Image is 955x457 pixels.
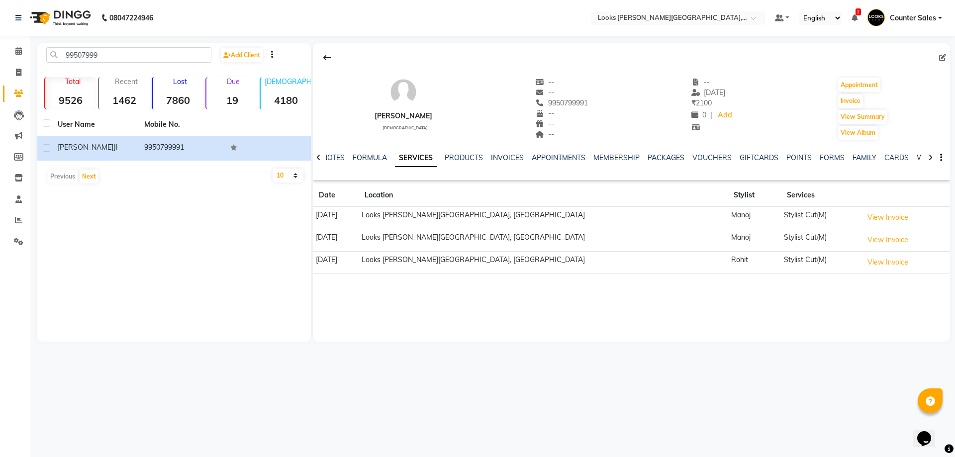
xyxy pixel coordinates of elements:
span: | [710,110,712,120]
button: Next [80,170,98,183]
span: -- [536,130,555,139]
span: 2 [856,8,861,15]
img: logo [25,4,94,32]
p: Total [49,77,96,86]
span: [PERSON_NAME] [58,143,113,152]
th: Stylist [728,184,780,207]
span: -- [536,78,555,87]
a: NOTES [322,153,345,162]
span: 9950799991 [536,98,588,107]
span: JI [113,143,118,152]
a: CARDS [884,153,909,162]
a: Add [716,108,734,122]
button: View Invoice [863,255,913,270]
a: APPOINTMENTS [532,153,585,162]
span: Counter Sales [890,13,936,23]
p: Lost [157,77,203,86]
strong: 1462 [99,94,150,106]
td: Looks [PERSON_NAME][GEOGRAPHIC_DATA], [GEOGRAPHIC_DATA] [359,229,728,251]
span: ₹ [691,98,696,107]
strong: 4180 [261,94,311,106]
a: POINTS [786,153,812,162]
a: MEMBERSHIP [593,153,640,162]
a: INVOICES [491,153,524,162]
span: -- [536,119,555,128]
a: GIFTCARDS [740,153,778,162]
td: [DATE] [313,251,359,274]
span: -- [536,109,555,118]
th: User Name [52,113,138,136]
iframe: chat widget [913,417,945,447]
strong: 19 [206,94,257,106]
button: Invoice [838,94,863,108]
input: Search by Name/Mobile/Email/Code [46,47,211,63]
b: 08047224946 [109,4,153,32]
th: Date [313,184,359,207]
td: Stylist Cut(M) [781,251,860,274]
span: 2100 [691,98,712,107]
a: VOUCHERS [692,153,732,162]
button: View Invoice [863,210,913,225]
button: Appointment [838,78,880,92]
th: Services [781,184,860,207]
a: SERVICES [395,149,437,167]
th: Mobile No. [138,113,225,136]
span: -- [536,88,555,97]
td: Rohit [728,251,780,274]
a: FORMULA [353,153,387,162]
a: Add Client [221,48,263,62]
p: [DEMOGRAPHIC_DATA] [265,77,311,86]
p: Due [208,77,257,86]
span: 0 [691,110,706,119]
td: Manoj [728,207,780,229]
td: Looks [PERSON_NAME][GEOGRAPHIC_DATA], [GEOGRAPHIC_DATA] [359,251,728,274]
td: 9950799991 [138,136,225,161]
a: WALLET [917,153,945,162]
span: [DEMOGRAPHIC_DATA] [382,125,428,130]
button: View Invoice [863,232,913,248]
a: FORMS [820,153,845,162]
div: [PERSON_NAME] [375,111,432,121]
a: PRODUCTS [445,153,483,162]
td: Stylist Cut(M) [781,207,860,229]
td: Looks [PERSON_NAME][GEOGRAPHIC_DATA], [GEOGRAPHIC_DATA] [359,207,728,229]
a: 2 [852,13,858,22]
p: Recent [103,77,150,86]
td: Stylist Cut(M) [781,229,860,251]
span: -- [691,78,710,87]
button: View Summary [838,110,887,124]
div: Back to Client [317,48,338,67]
img: Counter Sales [867,9,885,26]
strong: 9526 [45,94,96,106]
button: View Album [838,126,878,140]
td: Manoj [728,229,780,251]
th: Location [359,184,728,207]
span: [DATE] [691,88,726,97]
strong: 7860 [153,94,203,106]
td: [DATE] [313,229,359,251]
td: [DATE] [313,207,359,229]
a: FAMILY [853,153,876,162]
img: avatar [388,77,418,107]
a: PACKAGES [648,153,684,162]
